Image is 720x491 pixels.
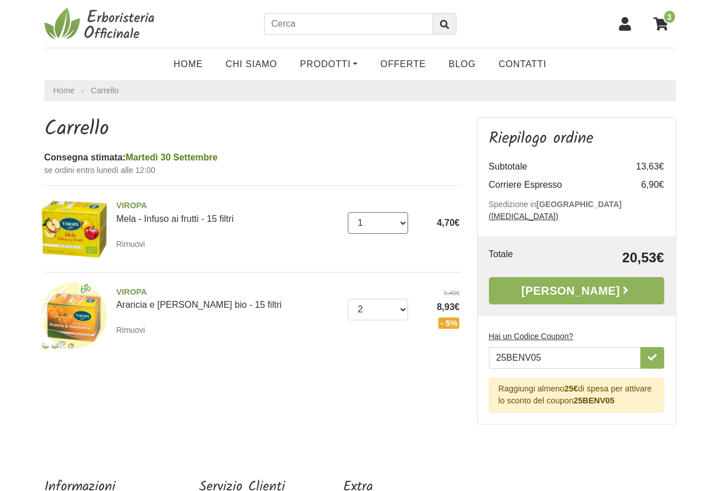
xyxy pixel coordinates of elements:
[438,317,460,329] span: - 5%
[116,237,150,251] a: Rimuovi
[417,288,460,298] del: 9,40€
[116,200,339,224] a: VIROPAMela - Infuso ai frutti - 15 filtri
[648,10,676,38] a: 3
[619,158,664,176] td: 13,63€
[489,378,664,412] div: Raggiungi almeno di spesa per attivare lo sconto del coupon
[162,53,214,76] a: Home
[44,80,676,101] nav: breadcrumb
[40,195,108,263] img: Mela - Infuso ai frutti - 15 filtri
[126,152,218,162] span: Martedì 30 Settembre
[619,176,664,194] td: 6,90€
[663,10,676,24] span: 3
[437,218,459,228] span: 4,70€
[44,7,158,41] img: Erboristeria Officinale
[565,384,578,393] b: 25€
[489,176,619,194] td: Corriere Espresso
[91,86,119,95] a: Carrello
[54,85,75,97] a: Home
[489,129,664,148] h3: Riepilogo ordine
[489,332,574,341] u: Hai un Codice Coupon?
[289,53,369,76] a: Prodotti
[40,282,108,349] img: Arancia e Mandarino bio - 15 filtri
[116,286,339,299] span: VIROPA
[369,53,437,76] a: OFFERTE
[487,53,558,76] a: Contatti
[116,286,339,310] a: VIROPAArancia e [PERSON_NAME] bio - 15 filtri
[116,240,145,249] small: Rimuovi
[574,396,615,405] b: 25BENV05
[264,13,433,35] input: Cerca
[116,323,150,337] a: Rimuovi
[553,247,664,268] td: 20,53€
[44,151,460,164] div: Consegna stimata:
[116,325,145,335] small: Rimuovi
[489,158,619,176] td: Subtotale
[489,212,558,221] a: ([MEDICAL_DATA])
[44,164,460,176] small: se ordini entro lunedì alle 12:00
[437,53,487,76] a: Blog
[214,53,289,76] a: Chi Siamo
[417,300,460,314] span: 8,93€
[489,247,553,268] td: Totale
[489,277,664,304] a: [PERSON_NAME]
[489,199,664,222] p: Spedizione in
[489,347,641,369] input: Hai un Codice Coupon?
[116,200,339,212] span: VIROPA
[537,200,622,209] b: [GEOGRAPHIC_DATA]
[489,331,574,343] label: Hai un Codice Coupon?
[44,117,460,142] h1: Carrello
